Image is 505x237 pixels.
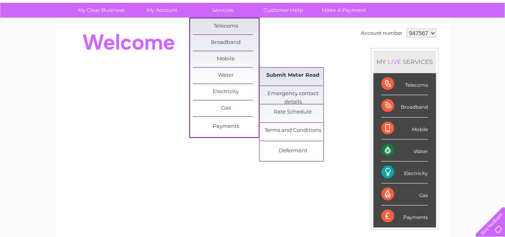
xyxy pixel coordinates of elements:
[193,68,259,84] a: Water
[384,34,402,40] a: Energy
[190,3,255,18] a: Services
[381,205,428,227] div: Payments
[18,21,58,45] img: logo.png
[359,26,404,40] td: Account number
[479,34,497,40] a: Log out
[250,3,316,18] a: Customer Help
[354,4,410,14] a: 0333 014 3131
[452,34,471,40] a: Contact
[260,104,326,120] a: Rate Schedule
[373,50,436,73] div: MY SERVICES
[364,34,380,40] a: Water
[193,35,259,51] a: Broadband
[260,68,326,84] a: Submit Meter Read
[64,4,442,39] div: Clear Business is a trading name of Verastar Limited (registered in [GEOGRAPHIC_DATA] No. 3667643...
[381,139,428,161] div: Water
[381,73,428,95] div: Telecoms
[193,100,259,116] a: Gas
[260,86,326,102] a: Emergency contact details
[381,118,428,139] div: Mobile
[260,123,326,139] a: Terms and Conditions
[260,143,326,159] a: Deferment
[129,3,195,18] a: My Account
[68,3,134,18] a: My Clear Business
[193,119,259,135] a: Payments
[407,34,431,40] a: Telecoms
[386,58,403,66] div: LIVE
[193,84,259,100] a: Electricity
[381,95,428,117] div: Broadband
[193,51,259,67] a: Mobile
[381,161,428,183] div: Electricity
[436,34,447,40] a: Blog
[311,3,377,18] a: Make A Payment
[381,183,428,205] div: Gas
[193,18,259,34] a: Telecoms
